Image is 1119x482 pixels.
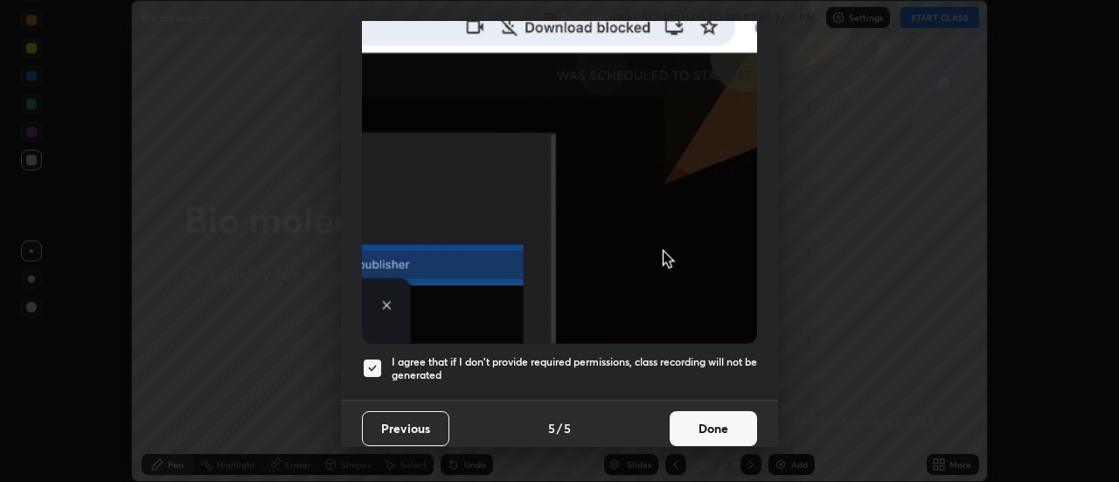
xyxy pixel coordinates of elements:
[548,419,555,437] h4: 5
[564,419,571,437] h4: 5
[670,411,757,446] button: Done
[392,355,757,382] h5: I agree that if I don't provide required permissions, class recording will not be generated
[557,419,562,437] h4: /
[362,411,449,446] button: Previous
